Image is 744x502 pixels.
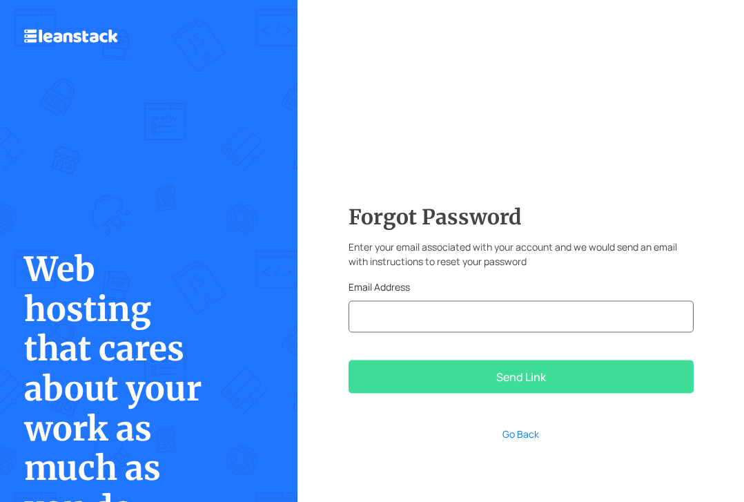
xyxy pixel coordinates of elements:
p: Enter your email associated with your account and we would send an email with instructions to res... [349,239,694,268]
button: Send Link [349,360,694,393]
h3: Forgot Password [349,204,694,229]
label: Email Address [349,279,410,293]
a: Go Back [502,427,539,440]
